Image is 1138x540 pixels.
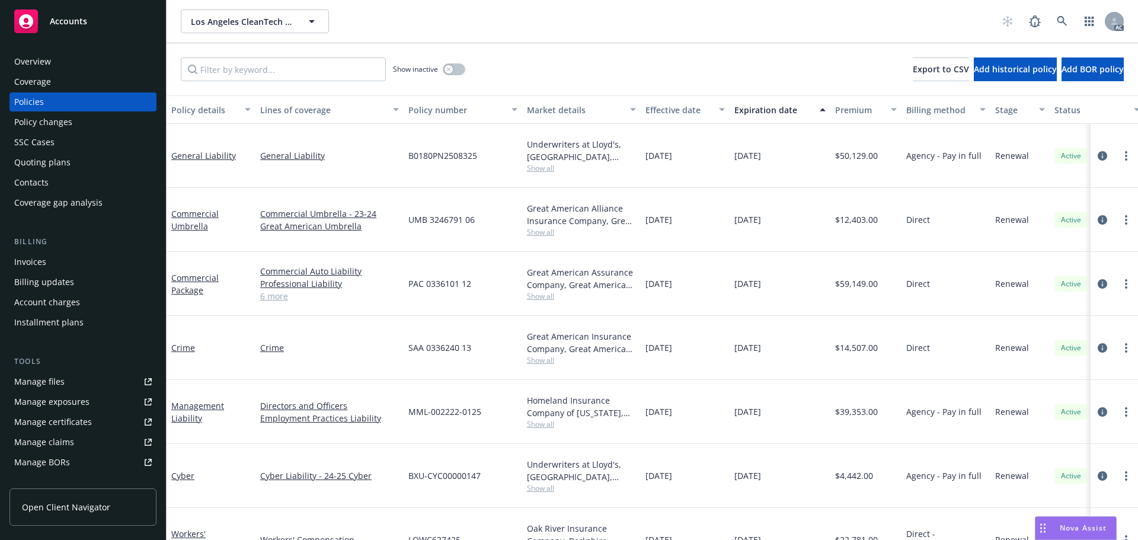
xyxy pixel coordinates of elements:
[9,236,156,248] div: Billing
[14,273,74,292] div: Billing updates
[14,113,72,132] div: Policy changes
[171,208,219,232] a: Commercial Umbrella
[9,92,156,111] a: Policies
[9,372,156,391] a: Manage files
[902,95,990,124] button: Billing method
[171,342,195,353] a: Crime
[527,138,636,163] div: Underwriters at Lloyd's, [GEOGRAPHIC_DATA], [PERSON_NAME] of [GEOGRAPHIC_DATA], [GEOGRAPHIC_DATA]
[734,405,761,418] span: [DATE]
[527,104,623,116] div: Market details
[1062,57,1124,81] button: Add BOR policy
[906,405,982,418] span: Agency - Pay in full
[1059,471,1083,481] span: Active
[9,52,156,71] a: Overview
[14,453,70,472] div: Manage BORs
[645,213,672,226] span: [DATE]
[645,104,712,116] div: Effective date
[9,72,156,91] a: Coverage
[835,469,873,482] span: $4,442.00
[9,413,156,432] a: Manage certificates
[9,433,156,452] a: Manage claims
[1035,517,1050,539] div: Drag to move
[1119,149,1133,163] a: more
[1095,149,1110,163] a: circleInformation
[974,57,1057,81] button: Add historical policy
[527,419,636,429] span: Show all
[645,341,672,354] span: [DATE]
[734,469,761,482] span: [DATE]
[260,412,399,424] a: Employment Practices Liability
[835,104,884,116] div: Premium
[906,469,982,482] span: Agency - Pay in full
[1119,277,1133,291] a: more
[527,355,636,365] span: Show all
[641,95,730,124] button: Effective date
[9,453,156,472] a: Manage BORs
[167,95,255,124] button: Policy details
[974,63,1057,75] span: Add historical policy
[730,95,830,124] button: Expiration date
[14,293,80,312] div: Account charges
[527,483,636,493] span: Show all
[171,470,194,481] a: Cyber
[260,104,386,116] div: Lines of coverage
[22,501,110,513] span: Open Client Navigator
[835,341,878,354] span: $14,507.00
[9,392,156,411] a: Manage exposures
[1050,9,1074,33] a: Search
[9,113,156,132] a: Policy changes
[995,213,1029,226] span: Renewal
[1035,516,1117,540] button: Nova Assist
[734,277,761,290] span: [DATE]
[14,372,65,391] div: Manage files
[171,400,224,424] a: Management Liability
[14,173,49,192] div: Contacts
[906,341,930,354] span: Direct
[260,341,399,354] a: Crime
[9,133,156,152] a: SSC Cases
[9,5,156,38] a: Accounts
[527,227,636,237] span: Show all
[9,153,156,172] a: Quoting plans
[14,433,74,452] div: Manage claims
[14,133,55,152] div: SSC Cases
[1095,213,1110,227] a: circleInformation
[995,341,1029,354] span: Renewal
[1023,9,1047,33] a: Report a Bug
[913,63,969,75] span: Export to CSV
[835,405,878,418] span: $39,353.00
[734,213,761,226] span: [DATE]
[527,394,636,419] div: Homeland Insurance Company of [US_STATE], Intact Insurance
[527,202,636,227] div: Great American Alliance Insurance Company, Great American Insurance Group
[408,341,471,354] span: SAA 0336240 13
[996,9,1019,33] a: Start snowing
[9,356,156,368] div: Tools
[1119,213,1133,227] a: more
[913,57,969,81] button: Export to CSV
[181,9,329,33] button: Los Angeles CleanTech Incubator
[995,405,1029,418] span: Renewal
[9,253,156,271] a: Invoices
[9,293,156,312] a: Account charges
[260,277,399,290] a: Professional Liability
[14,193,103,212] div: Coverage gap analysis
[527,163,636,173] span: Show all
[9,173,156,192] a: Contacts
[14,473,104,492] div: Summary of insurance
[181,57,386,81] input: Filter by keyword...
[906,104,973,116] div: Billing method
[645,469,672,482] span: [DATE]
[408,469,481,482] span: BXU-CYC00000147
[1059,215,1083,225] span: Active
[1059,407,1083,417] span: Active
[995,104,1032,116] div: Stage
[527,291,636,301] span: Show all
[171,272,219,296] a: Commercial Package
[171,150,236,161] a: General Liability
[995,277,1029,290] span: Renewal
[906,277,930,290] span: Direct
[14,52,51,71] div: Overview
[835,149,878,162] span: $50,129.00
[522,95,641,124] button: Market details
[645,405,672,418] span: [DATE]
